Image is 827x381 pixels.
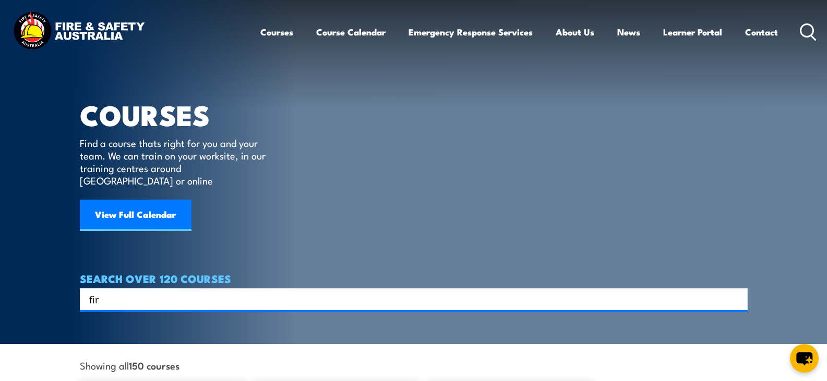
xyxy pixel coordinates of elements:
[316,18,386,46] a: Course Calendar
[556,18,594,46] a: About Us
[617,18,640,46] a: News
[80,137,270,187] p: Find a course thats right for you and your team. We can train on your worksite, in our training c...
[89,291,725,307] input: Search input
[129,358,179,372] strong: 150 courses
[80,273,748,284] h4: SEARCH OVER 120 COURSES
[663,18,722,46] a: Learner Portal
[80,102,281,127] h1: COURSES
[790,344,819,373] button: chat-button
[260,18,293,46] a: Courses
[729,292,744,306] button: Search magnifier button
[409,18,533,46] a: Emergency Response Services
[745,18,778,46] a: Contact
[80,200,191,231] a: View Full Calendar
[80,360,179,371] span: Showing all
[91,292,727,306] form: Search form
